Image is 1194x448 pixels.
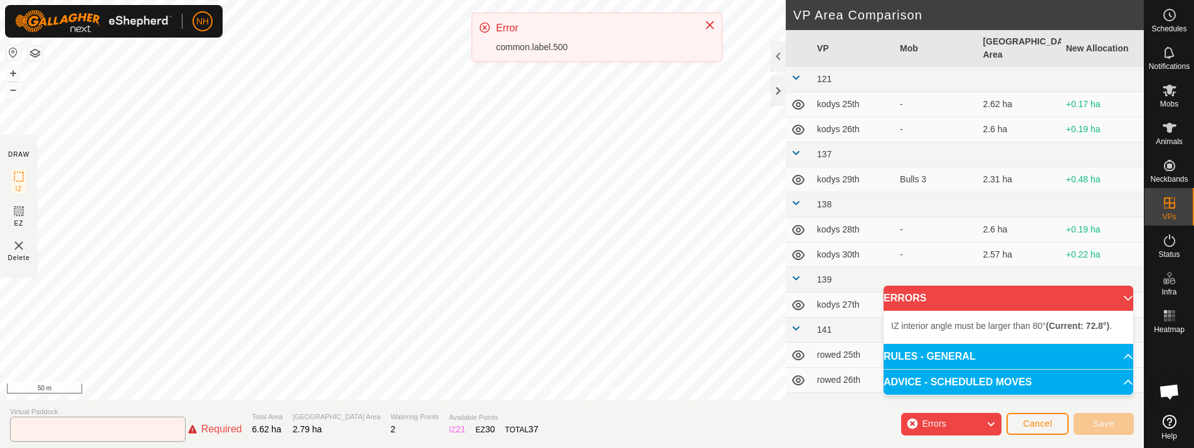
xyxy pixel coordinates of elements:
[8,253,30,263] span: Delete
[522,384,569,395] a: Privacy Policy
[812,92,895,117] td: kodys 25th
[793,8,1144,23] h2: VP Area Comparison
[1151,373,1188,410] div: Open chat
[6,45,21,60] button: Reset Map
[196,15,209,28] span: NH
[884,311,1133,343] p-accordion-content: ERRORS
[456,424,466,434] span: 21
[1156,138,1183,145] span: Animals
[1158,251,1180,258] span: Status
[1061,242,1144,268] td: +0.22 ha
[449,412,538,423] span: Available Points
[884,370,1133,395] p-accordion-header: ADVICE - SCHEDULED MOVES
[978,242,1060,268] td: 2.57 ha
[817,199,832,209] span: 138
[1061,117,1144,142] td: +0.19 ha
[1154,326,1185,333] span: Heatmap
[1093,419,1114,429] span: Save
[1061,167,1144,192] td: +0.48 ha
[884,286,1133,311] p-accordion-header: ERRORS
[884,344,1133,369] p-accordion-header: RULES - GENERAL
[900,98,973,111] div: -
[812,117,895,142] td: kodys 26th
[978,167,1060,192] td: 2.31 ha
[701,16,719,34] button: Close
[891,321,1112,331] span: IZ interior angle must be larger than 80° .
[1151,25,1186,33] span: Schedules
[1161,288,1176,296] span: Infra
[475,423,495,436] div: EZ
[11,238,26,253] img: VP
[1046,321,1109,331] b: (Current: 72.8°)
[884,352,976,362] span: RULES - GENERAL
[900,223,973,236] div: -
[505,423,538,436] div: TOTAL
[817,74,832,84] span: 121
[8,150,29,159] div: DRAW
[900,248,973,261] div: -
[817,149,832,159] span: 137
[895,30,978,67] th: Mob
[391,412,439,422] span: Watering Points
[978,30,1060,67] th: [GEOGRAPHIC_DATA] Area
[1144,410,1194,445] a: Help
[812,167,895,192] td: kodys 29th
[449,423,465,436] div: IZ
[812,242,895,268] td: kodys 30th
[485,424,495,434] span: 30
[6,66,21,81] button: +
[584,384,621,395] a: Contact Us
[1006,413,1069,435] button: Cancel
[10,407,242,417] span: Virtual Paddock
[1061,92,1144,117] td: +0.17 ha
[884,293,926,303] span: ERRORS
[1061,217,1144,242] td: +0.19 ha
[900,123,973,136] div: -
[14,219,24,228] span: EZ
[812,368,895,393] td: rowed 26th
[817,400,832,410] span: 142
[529,424,539,434] span: 37
[884,377,1032,387] span: ADVICE - SCHEDULED MOVES
[15,10,172,33] img: Gallagher Logo
[1023,419,1052,429] span: Cancel
[812,217,895,242] td: kodys 28th
[252,424,282,434] span: 6.62 ha
[16,184,23,194] span: IZ
[812,293,895,318] td: kodys 27th
[812,343,895,368] td: rowed 25th
[978,217,1060,242] td: 2.6 ha
[1149,63,1190,70] span: Notifications
[1074,413,1134,435] button: Save
[817,274,832,284] span: 139
[812,30,895,67] th: VP
[293,424,322,434] span: 2.79 ha
[978,92,1060,117] td: 2.62 ha
[922,419,946,429] span: Errors
[496,41,692,54] div: common.label.500
[201,422,242,437] div: Required
[1162,213,1176,221] span: VPs
[28,46,43,61] button: Map Layers
[1161,432,1177,440] span: Help
[391,424,396,434] span: 2
[252,412,283,422] span: Total Area
[496,21,692,36] div: Error
[1150,175,1188,183] span: Neckbands
[1061,30,1144,67] th: New Allocation
[1160,100,1178,108] span: Mobs
[6,82,21,97] button: –
[293,412,381,422] span: [GEOGRAPHIC_DATA] Area
[817,325,832,335] span: 141
[900,173,973,186] div: Bulls 3
[978,117,1060,142] td: 2.6 ha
